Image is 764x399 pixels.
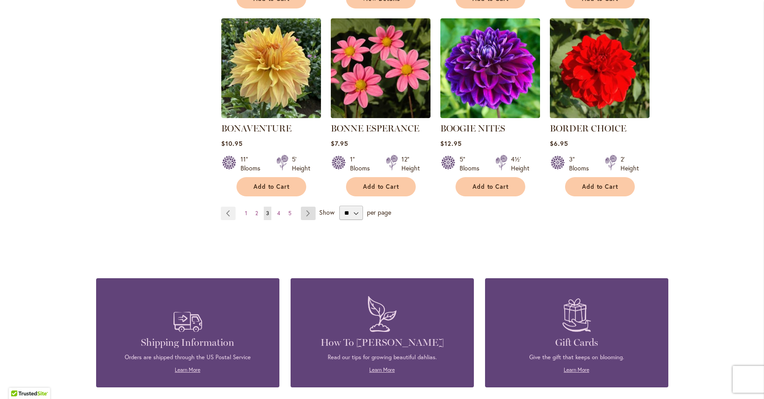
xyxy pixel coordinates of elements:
[401,155,420,173] div: 12" Height
[346,177,416,196] button: Add to Cart
[277,210,280,216] span: 4
[221,139,243,148] span: $10.95
[253,183,290,191] span: Add to Cart
[565,177,635,196] button: Add to Cart
[498,336,655,349] h4: Gift Cards
[569,155,594,173] div: 3" Blooms
[175,366,200,373] a: Learn More
[350,155,375,173] div: 1" Blooms
[564,366,589,373] a: Learn More
[236,177,306,196] button: Add to Cart
[331,139,348,148] span: $7.95
[266,210,269,216] span: 3
[221,18,321,118] img: Bonaventure
[275,207,283,220] a: 4
[460,155,485,173] div: 5" Blooms
[241,155,266,173] div: 11" Blooms
[456,177,525,196] button: Add to Cart
[245,210,247,216] span: 1
[331,111,431,120] a: BONNE ESPERANCE
[440,111,540,120] a: BOOGIE NITES
[440,123,505,134] a: BOOGIE NITES
[288,210,291,216] span: 5
[331,18,431,118] img: BONNE ESPERANCE
[550,18,650,118] img: BORDER CHOICE
[221,111,321,120] a: Bonaventure
[319,208,334,216] span: Show
[243,207,249,220] a: 1
[550,139,568,148] span: $6.95
[221,123,291,134] a: BONAVENTURE
[473,183,509,191] span: Add to Cart
[255,210,258,216] span: 2
[7,367,32,392] iframe: Launch Accessibility Center
[582,183,619,191] span: Add to Cart
[331,123,419,134] a: BONNE ESPERANCE
[110,336,266,349] h4: Shipping Information
[369,366,395,373] a: Learn More
[110,353,266,361] p: Orders are shipped through the US Postal Service
[286,207,294,220] a: 5
[440,18,540,118] img: BOOGIE NITES
[550,123,626,134] a: BORDER CHOICE
[498,353,655,361] p: Give the gift that keeps on blooming.
[292,155,310,173] div: 5' Height
[620,155,639,173] div: 2' Height
[304,336,460,349] h4: How To [PERSON_NAME]
[367,208,391,216] span: per page
[363,183,400,191] span: Add to Cart
[550,111,650,120] a: BORDER CHOICE
[440,139,462,148] span: $12.95
[511,155,529,173] div: 4½' Height
[304,353,460,361] p: Read our tips for growing beautiful dahlias.
[253,207,260,220] a: 2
